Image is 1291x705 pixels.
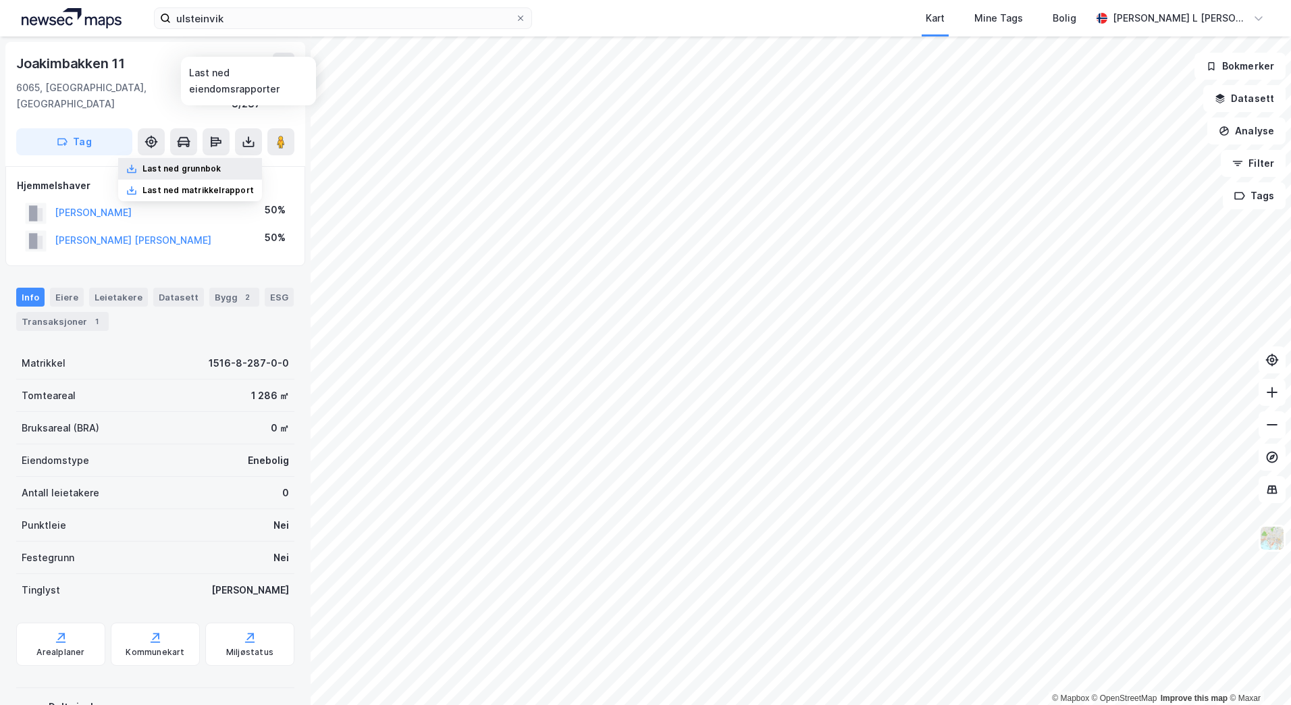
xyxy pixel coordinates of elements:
[126,647,184,658] div: Kommunekart
[1053,10,1076,26] div: Bolig
[248,452,289,469] div: Enebolig
[1223,640,1291,705] iframe: Chat Widget
[1223,182,1286,209] button: Tags
[22,517,66,533] div: Punktleie
[16,312,109,331] div: Transaksjoner
[22,420,99,436] div: Bruksareal (BRA)
[22,550,74,566] div: Festegrunn
[50,288,84,307] div: Eiere
[1194,53,1286,80] button: Bokmerker
[240,290,254,304] div: 2
[1207,117,1286,145] button: Analyse
[209,288,259,307] div: Bygg
[226,647,273,658] div: Miljøstatus
[142,185,254,196] div: Last ned matrikkelrapport
[22,582,60,598] div: Tinglyst
[265,230,286,246] div: 50%
[1223,640,1291,705] div: Kontrollprogram for chat
[22,355,65,371] div: Matrikkel
[90,315,103,328] div: 1
[232,80,294,112] div: Ulstein, 8/287
[142,163,221,174] div: Last ned grunnbok
[153,288,204,307] div: Datasett
[1221,150,1286,177] button: Filter
[22,8,122,28] img: logo.a4113a55bc3d86da70a041830d287a7e.svg
[17,178,294,194] div: Hjemmelshaver
[1052,694,1089,703] a: Mapbox
[1161,694,1228,703] a: Improve this map
[251,388,289,404] div: 1 286 ㎡
[1259,525,1285,551] img: Z
[36,647,84,658] div: Arealplaner
[209,355,289,371] div: 1516-8-287-0-0
[1203,85,1286,112] button: Datasett
[22,388,76,404] div: Tomteareal
[282,485,289,501] div: 0
[974,10,1023,26] div: Mine Tags
[16,288,45,307] div: Info
[16,53,128,74] div: Joakimbakken 11
[1113,10,1248,26] div: [PERSON_NAME] L [PERSON_NAME]
[265,288,294,307] div: ESG
[16,80,232,112] div: 6065, [GEOGRAPHIC_DATA], [GEOGRAPHIC_DATA]
[1092,694,1157,703] a: OpenStreetMap
[271,420,289,436] div: 0 ㎡
[16,128,132,155] button: Tag
[89,288,148,307] div: Leietakere
[926,10,945,26] div: Kart
[22,485,99,501] div: Antall leietakere
[265,202,286,218] div: 50%
[171,8,515,28] input: Søk på adresse, matrikkel, gårdeiere, leietakere eller personer
[273,550,289,566] div: Nei
[22,452,89,469] div: Eiendomstype
[211,582,289,598] div: [PERSON_NAME]
[273,517,289,533] div: Nei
